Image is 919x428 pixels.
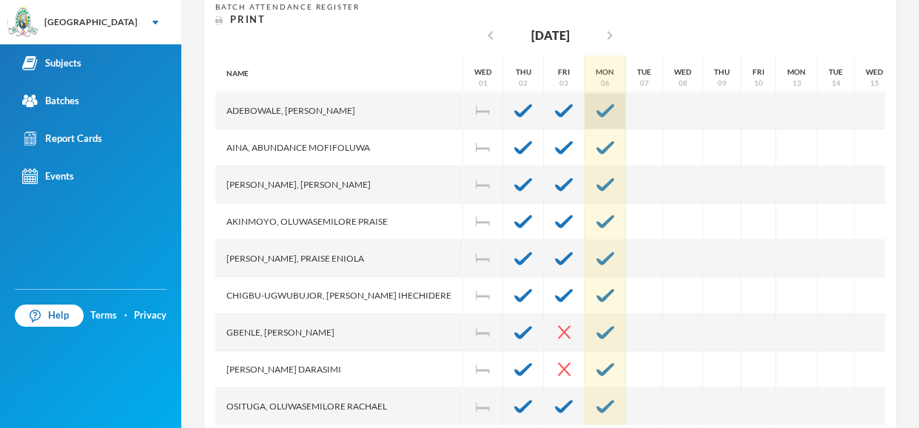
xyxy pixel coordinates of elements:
[596,67,614,78] div: Mon
[22,55,81,71] div: Subjects
[22,93,79,109] div: Batches
[134,308,166,323] a: Privacy
[479,78,488,89] div: 01
[215,277,463,314] div: Chigbu-ugwubujor, [PERSON_NAME] Ihechidere
[558,67,570,78] div: Fri
[516,67,531,78] div: Thu
[215,314,463,351] div: Gbenle, [PERSON_NAME]
[601,78,610,89] div: 06
[215,166,463,203] div: [PERSON_NAME], [PERSON_NAME]
[792,78,801,89] div: 13
[753,67,764,78] div: Fri
[679,78,687,89] div: 08
[463,129,503,166] div: Independence Day
[754,78,763,89] div: 10
[215,55,463,92] div: Name
[482,27,499,44] i: chevron_left
[463,277,503,314] div: Independence Day
[463,203,503,240] div: Independence Day
[22,169,74,184] div: Events
[674,67,691,78] div: Wed
[519,78,528,89] div: 02
[463,240,503,277] div: Independence Day
[15,305,84,327] a: Help
[463,166,503,203] div: Independence Day
[215,2,360,11] span: Batch Attendance Register
[718,78,727,89] div: 09
[463,388,503,425] div: Independence Day
[124,308,127,323] div: ·
[215,240,463,277] div: [PERSON_NAME], Praise Eniola
[215,92,463,129] div: Adebowale, [PERSON_NAME]
[787,67,806,78] div: Mon
[90,308,117,323] a: Terms
[640,78,649,89] div: 07
[215,129,463,166] div: Aina, Abundance Mofifoluwa
[44,16,138,29] div: [GEOGRAPHIC_DATA]
[866,67,883,78] div: Wed
[215,388,463,425] div: Osituga, Oluwasemilore Rachael
[870,78,879,89] div: 15
[474,67,491,78] div: Wed
[230,13,266,25] span: Print
[8,8,38,38] img: logo
[215,351,463,388] div: [PERSON_NAME] Darasimi
[531,27,569,44] div: [DATE]
[829,67,843,78] div: Tue
[463,314,503,351] div: Independence Day
[463,92,503,129] div: Independence Day
[559,78,568,89] div: 03
[22,131,102,146] div: Report Cards
[832,78,841,89] div: 14
[601,27,619,44] i: chevron_right
[714,67,730,78] div: Thu
[463,351,503,388] div: Independence Day
[637,67,651,78] div: Tue
[215,203,463,240] div: Akinmoyo, Oluwasemilore Praise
